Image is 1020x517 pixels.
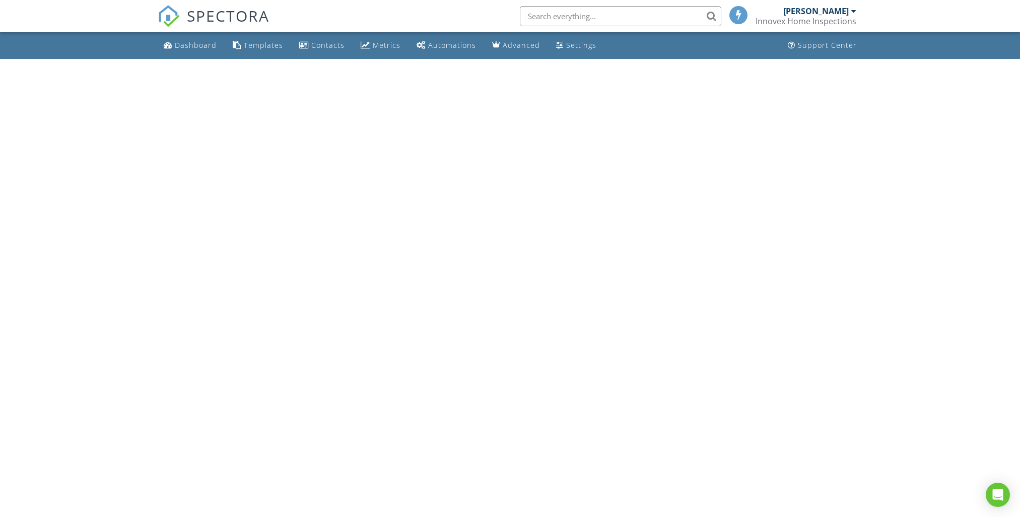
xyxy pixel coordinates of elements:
div: Innovex Home Inspections [756,16,856,26]
div: Automations [428,40,476,50]
a: Templates [229,36,287,55]
div: [PERSON_NAME] [783,6,849,16]
div: Advanced [503,40,540,50]
div: Metrics [373,40,400,50]
div: Dashboard [175,40,217,50]
a: Dashboard [160,36,221,55]
input: Search everything... [520,6,721,26]
div: Open Intercom Messenger [986,483,1010,507]
div: Contacts [311,40,345,50]
div: Templates [244,40,283,50]
a: Contacts [295,36,349,55]
a: Support Center [784,36,861,55]
a: Metrics [357,36,404,55]
a: SPECTORA [158,14,269,35]
a: Automations (Basic) [413,36,480,55]
img: The Best Home Inspection Software - Spectora [158,5,180,27]
span: SPECTORA [187,5,269,26]
div: Support Center [798,40,857,50]
a: Settings [552,36,600,55]
div: Settings [566,40,596,50]
a: Advanced [488,36,544,55]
